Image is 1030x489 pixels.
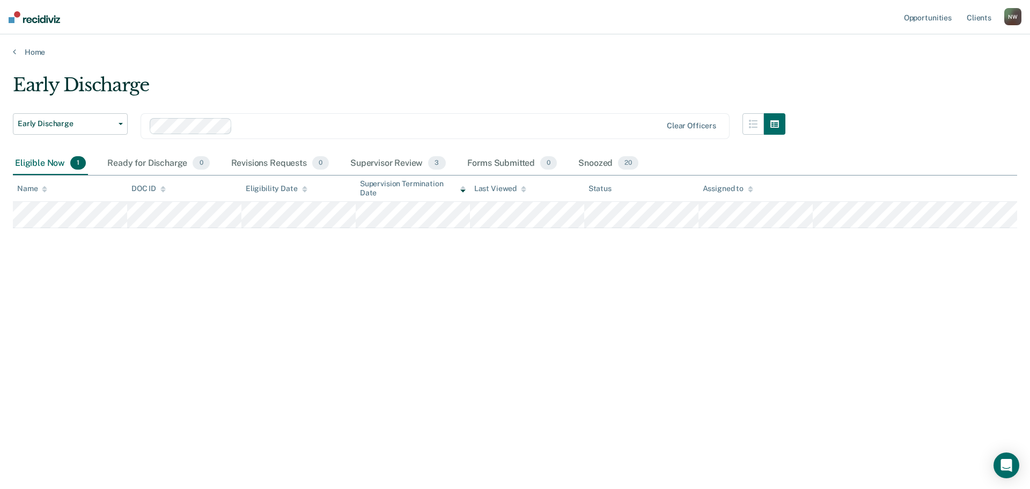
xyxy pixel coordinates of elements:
[576,152,641,176] div: Snoozed20
[703,184,753,193] div: Assigned to
[360,179,466,198] div: Supervision Termination Date
[18,119,114,128] span: Early Discharge
[540,156,557,170] span: 0
[9,11,60,23] img: Recidiviz
[13,47,1017,57] a: Home
[428,156,445,170] span: 3
[1004,8,1021,25] div: N W
[465,152,560,176] div: Forms Submitted0
[667,121,716,130] div: Clear officers
[1004,8,1021,25] button: NW
[105,152,211,176] div: Ready for Discharge0
[13,113,128,135] button: Early Discharge
[229,152,331,176] div: Revisions Requests0
[618,156,638,170] span: 20
[13,74,785,105] div: Early Discharge
[131,184,166,193] div: DOC ID
[246,184,307,193] div: Eligibility Date
[588,184,612,193] div: Status
[70,156,86,170] span: 1
[348,152,448,176] div: Supervisor Review3
[994,452,1019,478] div: Open Intercom Messenger
[13,152,88,176] div: Eligible Now1
[474,184,526,193] div: Last Viewed
[312,156,329,170] span: 0
[193,156,209,170] span: 0
[17,184,47,193] div: Name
